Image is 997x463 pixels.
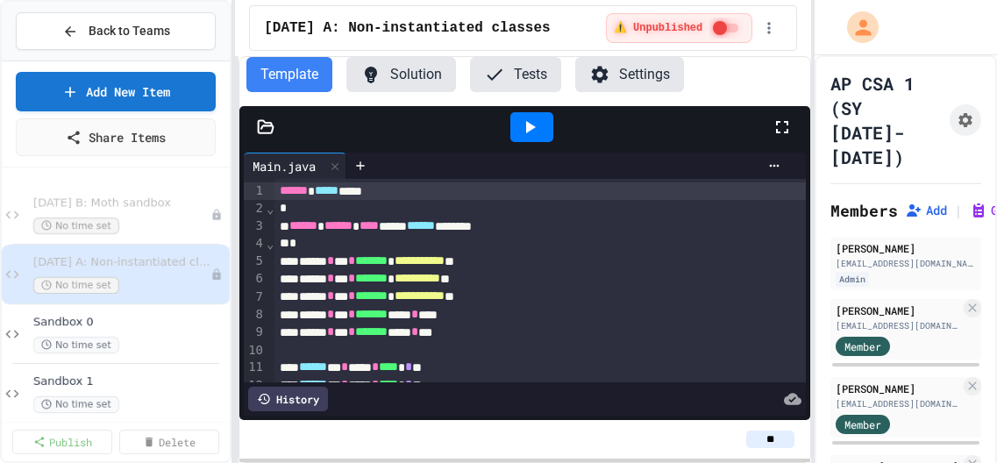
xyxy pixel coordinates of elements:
h1: AP CSA 1 (SY [DATE]-[DATE]) [830,71,943,169]
div: 5 [244,253,266,270]
div: [PERSON_NAME] [836,381,960,396]
div: 10 [244,342,266,360]
div: Main.java [244,153,346,179]
div: 8 [244,306,266,324]
div: Unpublished [210,268,223,281]
iframe: chat widget [923,393,979,445]
span: [DATE] A: Non-instantiated classes [33,255,210,270]
div: [EMAIL_ADDRESS][DOMAIN_NAME] [836,257,976,270]
span: 26 Sep A: Non-instantiated classes [264,18,550,39]
span: No time set [33,277,119,294]
div: 9 [244,324,266,341]
a: Add New Item [16,72,216,111]
button: Settings [575,57,684,92]
div: Unpublished [210,209,223,221]
div: 3 [244,217,266,235]
span: Sandbox 0 [33,315,226,330]
div: 1 [244,182,266,200]
button: Template [246,57,332,92]
span: Sandbox 1 [33,374,226,389]
div: Admin [836,272,869,287]
a: Share Items [16,118,216,156]
div: ⚠️ Students cannot see this content! Click the toggle to publish it and make it visible to your c... [606,13,752,43]
div: 7 [244,288,266,306]
div: 6 [244,270,266,288]
span: No time set [33,217,119,234]
span: No time set [33,337,119,353]
button: Back to Teams [16,12,216,50]
div: 4 [244,235,266,253]
div: History [248,387,328,411]
iframe: chat widget [851,317,979,391]
span: | [954,200,963,221]
div: 2 [244,200,266,217]
span: ⚠️ Unpublished [614,21,702,35]
span: No time set [33,396,119,413]
div: 12 [244,377,266,395]
span: Fold line [266,202,274,216]
button: Add [905,202,947,219]
span: Back to Teams [89,22,170,40]
div: Main.java [244,157,324,175]
span: Member [844,338,881,354]
span: Member [844,417,881,432]
span: Fold line [266,237,274,251]
div: [PERSON_NAME] [836,303,960,318]
a: Publish [12,430,112,454]
div: [EMAIL_ADDRESS][DOMAIN_NAME] [836,397,960,410]
button: Tests [470,57,561,92]
div: [EMAIL_ADDRESS][DOMAIN_NAME] [836,319,960,332]
h2: Members [830,198,898,223]
button: Assignment Settings [950,104,981,136]
a: Delete [119,430,219,454]
div: My Account [829,7,883,47]
span: [DATE] B: Moth sandbox [33,196,210,210]
button: Solution [346,57,456,92]
div: 11 [244,359,266,376]
div: [PERSON_NAME] [836,240,976,256]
